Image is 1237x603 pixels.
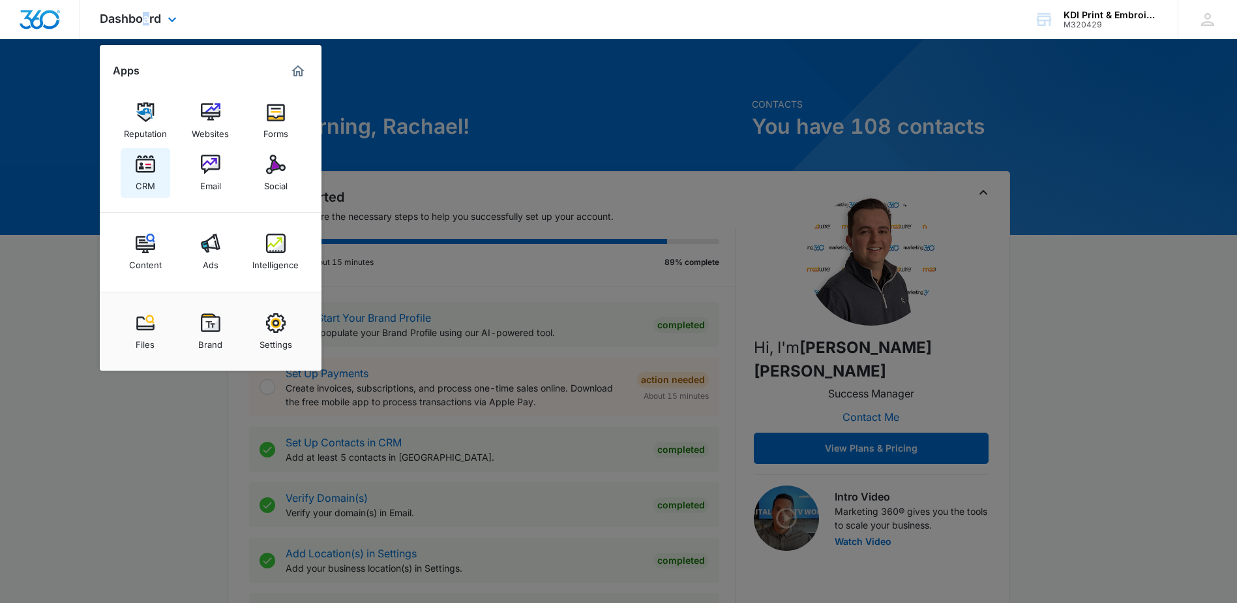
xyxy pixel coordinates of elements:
[186,96,235,146] a: Websites
[251,148,301,198] a: Social
[192,122,229,139] div: Websites
[186,148,235,198] a: Email
[260,333,292,350] div: Settings
[186,227,235,277] a: Ads
[198,333,222,350] div: Brand
[251,227,301,277] a: Intelligence
[121,227,170,277] a: Content
[263,122,288,139] div: Forms
[1064,20,1159,29] div: account id
[251,307,301,356] a: Settings
[129,253,162,270] div: Content
[136,333,155,350] div: Files
[200,174,221,191] div: Email
[264,174,288,191] div: Social
[1064,10,1159,20] div: account name
[121,307,170,356] a: Files
[124,122,167,139] div: Reputation
[251,96,301,146] a: Forms
[136,174,155,191] div: CRM
[121,96,170,146] a: Reputation
[121,148,170,198] a: CRM
[186,307,235,356] a: Brand
[113,65,140,77] h2: Apps
[288,61,308,82] a: Marketing 360® Dashboard
[203,253,218,270] div: Ads
[252,253,299,270] div: Intelligence
[100,12,161,25] span: Dashboard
